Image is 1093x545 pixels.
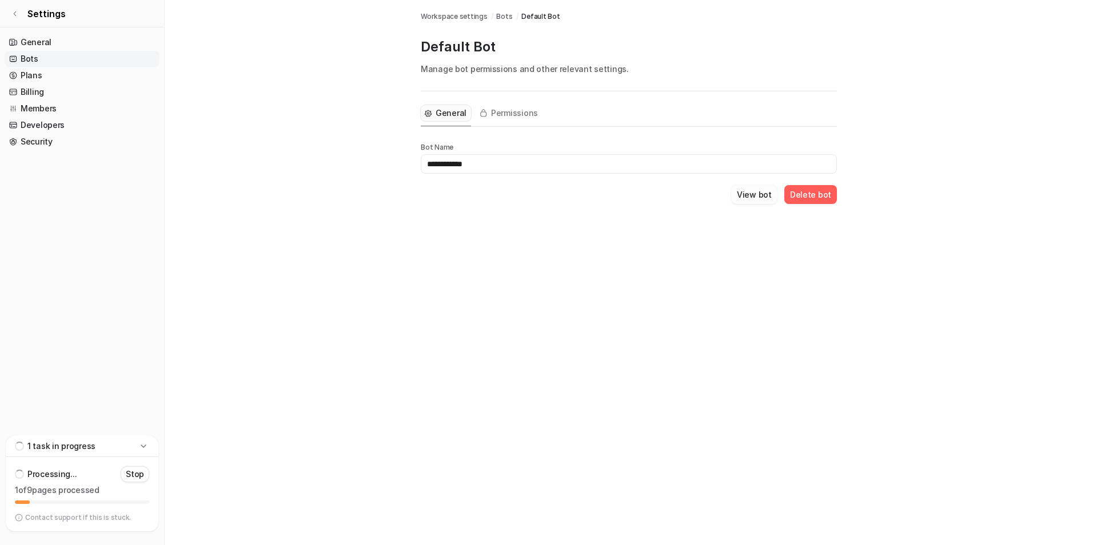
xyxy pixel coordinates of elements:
[27,468,77,480] p: Processing...
[27,7,66,21] span: Settings
[5,117,159,133] a: Developers
[421,63,837,75] p: Manage bot permissions and other relevant settings.
[5,67,159,83] a: Plans
[126,468,144,480] p: Stop
[731,185,777,204] button: View bot
[27,440,95,452] p: 1 task in progress
[5,134,159,150] a: Security
[491,11,493,22] span: /
[421,11,488,22] a: Workspace settings
[436,107,466,119] span: General
[421,38,837,56] p: Default Bot
[421,143,837,152] p: Bot Name
[5,51,159,67] a: Bots
[476,105,542,121] button: Permissions
[5,101,159,117] a: Members
[25,513,131,522] p: Contact support if this is stuck.
[491,107,538,119] span: Permissions
[521,11,560,22] span: Default Bot
[15,484,149,496] p: 1 of 9 pages processed
[121,466,149,482] button: Stop
[421,101,542,126] nav: Tabs
[421,105,471,121] button: General
[784,185,837,204] button: Delete bot
[5,34,159,50] a: General
[496,11,512,22] a: Bots
[516,11,518,22] span: /
[5,84,159,100] a: Billing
